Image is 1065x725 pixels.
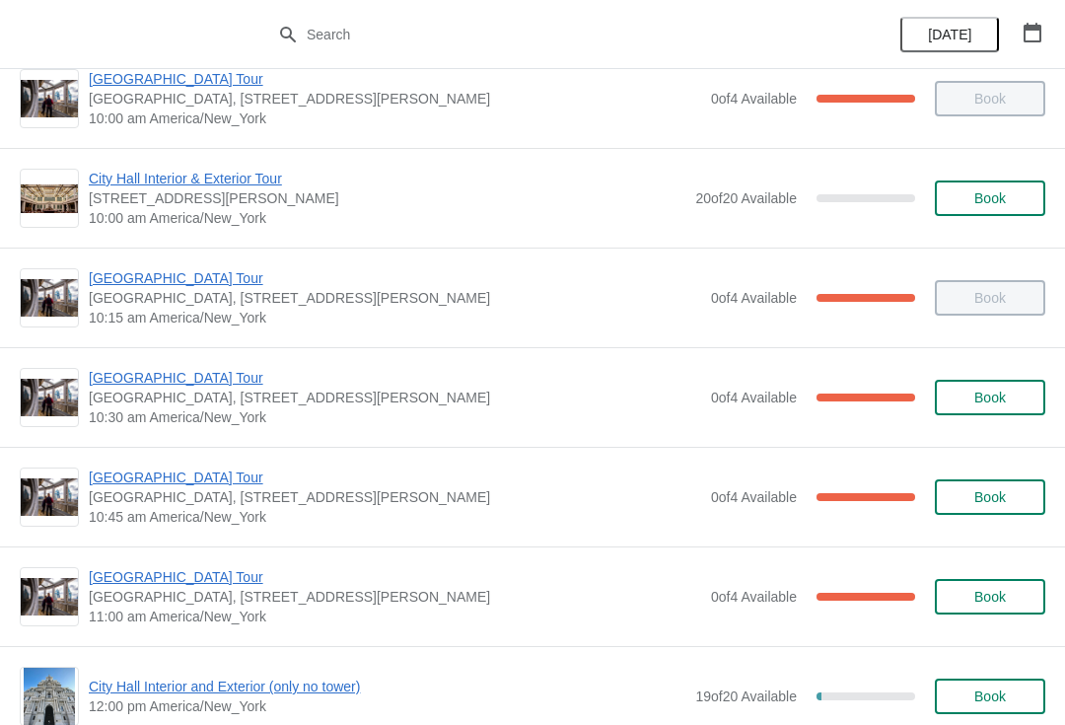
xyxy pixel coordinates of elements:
[89,268,701,288] span: [GEOGRAPHIC_DATA] Tour
[89,288,701,308] span: [GEOGRAPHIC_DATA], [STREET_ADDRESS][PERSON_NAME]
[935,579,1045,615] button: Book
[89,677,685,696] span: City Hall Interior and Exterior (only no tower)
[89,507,701,527] span: 10:45 am America/New_York
[89,468,701,487] span: [GEOGRAPHIC_DATA] Tour
[21,478,78,517] img: City Hall Tower Tour | City Hall Visitor Center, 1400 John F Kennedy Boulevard Suite 121, Philade...
[89,388,701,407] span: [GEOGRAPHIC_DATA], [STREET_ADDRESS][PERSON_NAME]
[21,578,78,616] img: City Hall Tower Tour | City Hall Visitor Center, 1400 John F Kennedy Boulevard Suite 121, Philade...
[21,279,78,318] img: City Hall Tower Tour | City Hall Visitor Center, 1400 John F Kennedy Boulevard Suite 121, Philade...
[89,587,701,607] span: [GEOGRAPHIC_DATA], [STREET_ADDRESS][PERSON_NAME]
[711,290,797,306] span: 0 of 4 Available
[24,668,76,725] img: City Hall Interior and Exterior (only no tower) | | 12:00 pm America/New_York
[974,589,1006,605] span: Book
[711,489,797,505] span: 0 of 4 Available
[21,184,78,213] img: City Hall Interior & Exterior Tour | 1400 John F Kennedy Boulevard, Suite 121, Philadelphia, PA, ...
[935,181,1045,216] button: Book
[935,479,1045,515] button: Book
[89,109,701,128] span: 10:00 am America/New_York
[89,368,701,388] span: [GEOGRAPHIC_DATA] Tour
[89,208,685,228] span: 10:00 am America/New_York
[89,308,701,327] span: 10:15 am America/New_York
[21,80,78,118] img: City Hall Tower Tour | City Hall Visitor Center, 1400 John F Kennedy Boulevard Suite 121, Philade...
[711,390,797,405] span: 0 of 4 Available
[974,390,1006,405] span: Book
[711,589,797,605] span: 0 of 4 Available
[21,379,78,417] img: City Hall Tower Tour | City Hall Visitor Center, 1400 John F Kennedy Boulevard Suite 121, Philade...
[695,190,797,206] span: 20 of 20 Available
[89,188,685,208] span: [STREET_ADDRESS][PERSON_NAME]
[89,567,701,587] span: [GEOGRAPHIC_DATA] Tour
[711,91,797,107] span: 0 of 4 Available
[935,380,1045,415] button: Book
[89,407,701,427] span: 10:30 am America/New_York
[974,689,1006,704] span: Book
[89,696,685,716] span: 12:00 pm America/New_York
[306,17,799,52] input: Search
[89,69,701,89] span: [GEOGRAPHIC_DATA] Tour
[974,489,1006,505] span: Book
[974,190,1006,206] span: Book
[935,679,1045,714] button: Book
[89,607,701,626] span: 11:00 am America/New_York
[695,689,797,704] span: 19 of 20 Available
[89,169,685,188] span: City Hall Interior & Exterior Tour
[928,27,971,42] span: [DATE]
[89,89,701,109] span: [GEOGRAPHIC_DATA], [STREET_ADDRESS][PERSON_NAME]
[900,17,999,52] button: [DATE]
[89,487,701,507] span: [GEOGRAPHIC_DATA], [STREET_ADDRESS][PERSON_NAME]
